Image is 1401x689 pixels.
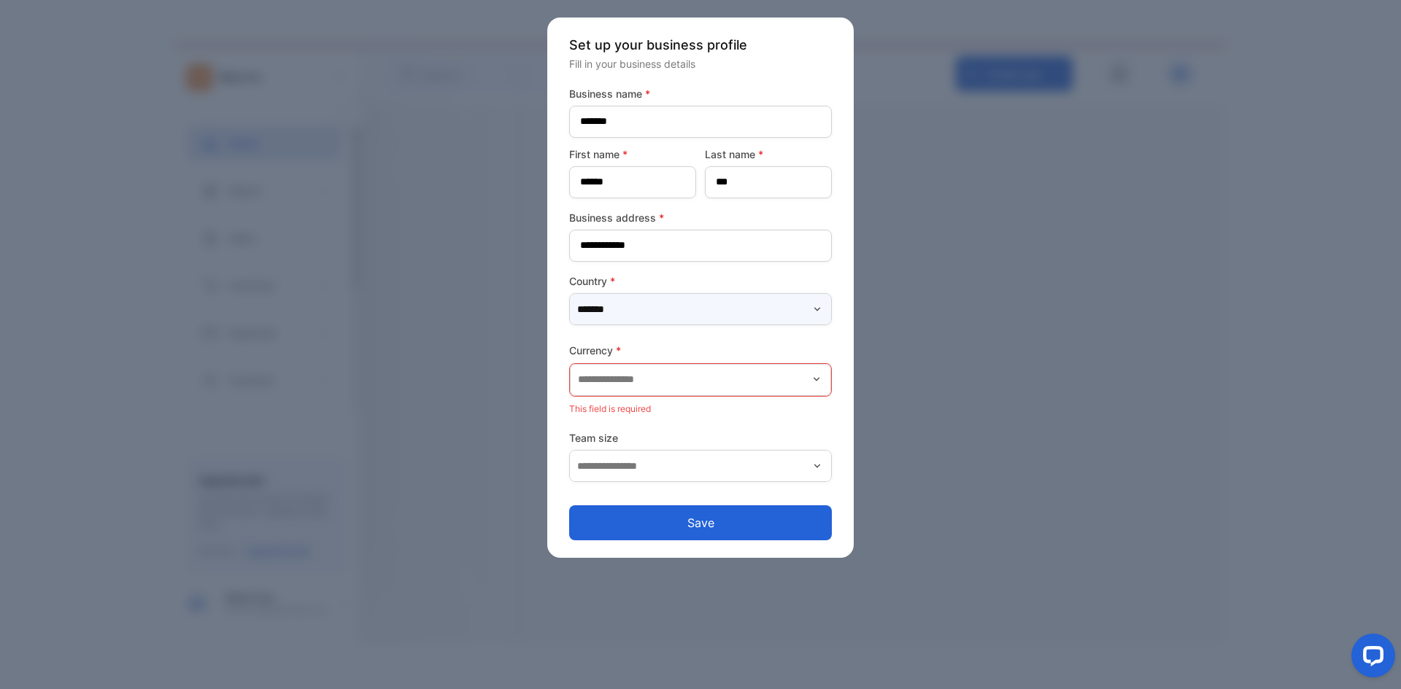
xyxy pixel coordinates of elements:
label: Business name [569,86,832,101]
p: This field is required [569,400,832,419]
label: Business address [569,210,832,225]
label: Last name [705,147,832,162]
p: Fill in your business details [569,56,832,71]
label: Currency [569,343,832,358]
label: Team size [569,430,832,445]
label: Country [569,273,832,289]
label: First name [569,147,696,162]
button: Save [569,505,832,540]
p: Set up your business profile [569,35,832,55]
iframe: LiveChat chat widget [1340,628,1401,689]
